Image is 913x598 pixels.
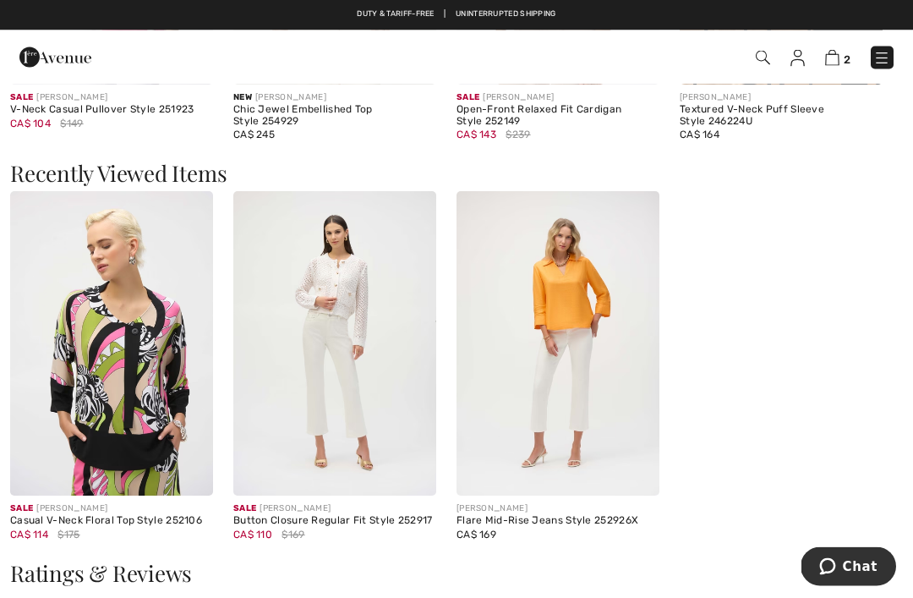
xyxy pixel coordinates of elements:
[10,192,213,497] img: Casual V-Neck Floral Top Style 252106
[456,105,659,129] div: Open-Front Relaxed Fit Cardigan Style 252149
[680,105,883,129] div: Textured V-Neck Puff Sleeve Style 246224U
[756,51,770,65] img: Search
[233,516,436,528] div: Button Closure Regular Fit Style 252917
[233,92,436,105] div: [PERSON_NAME]
[456,516,659,528] div: Flare Mid-Rise Jeans Style 252926X
[233,93,252,103] span: New
[19,48,91,64] a: 1ère Avenue
[790,50,805,67] img: My Info
[357,9,555,18] a: Duty & tariff-free | Uninterrupted shipping
[233,105,436,129] div: Chic Jewel Embellished Top Style 254929
[57,528,79,543] span: $175
[233,529,272,541] span: CA$ 110
[282,528,304,543] span: $169
[10,92,213,105] div: [PERSON_NAME]
[873,50,890,67] img: Menu
[10,563,903,585] h3: Ratings & Reviews
[233,503,436,516] div: [PERSON_NAME]
[10,503,213,516] div: [PERSON_NAME]
[10,163,903,185] h3: Recently Viewed Items
[233,129,275,141] span: CA$ 245
[10,504,33,514] span: Sale
[19,41,91,74] img: 1ère Avenue
[456,129,496,141] span: CA$ 143
[801,547,896,590] iframe: Opens a widget where you can chat to one of our agents
[10,118,51,130] span: CA$ 104
[680,129,719,141] span: CA$ 164
[506,128,530,143] span: $239
[60,117,83,132] span: $149
[825,50,839,66] img: Shopping Bag
[456,529,496,541] span: CA$ 169
[456,503,659,516] div: [PERSON_NAME]
[680,92,883,105] div: [PERSON_NAME]
[456,192,659,497] img: Flare Mid-Rise Jeans Style 252926X
[233,192,436,497] img: Button Closure Regular Fit Style 252917
[825,47,850,68] a: 2
[10,93,33,103] span: Sale
[10,105,213,117] div: V-Neck Casual Pullover Style 251923
[844,53,850,66] span: 2
[456,93,479,103] span: Sale
[10,529,48,541] span: CA$ 114
[233,504,256,514] span: Sale
[456,92,659,105] div: [PERSON_NAME]
[10,516,213,528] div: Casual V-Neck Floral Top Style 252106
